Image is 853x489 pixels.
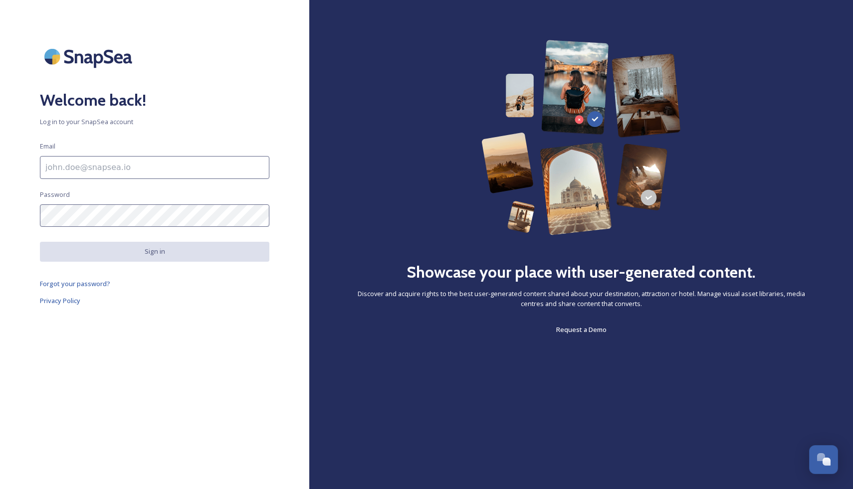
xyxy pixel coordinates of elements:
[40,40,140,73] img: SnapSea Logo
[556,324,607,335] a: Request a Demo
[40,117,269,127] span: Log in to your SnapSea account
[40,295,269,307] a: Privacy Policy
[40,142,55,151] span: Email
[40,296,80,305] span: Privacy Policy
[40,88,269,112] h2: Welcome back!
[349,289,813,308] span: Discover and acquire rights to the best user-generated content shared about your destination, att...
[40,242,269,261] button: Sign in
[40,278,269,290] a: Forgot your password?
[40,156,269,179] input: john.doe@snapsea.io
[40,190,70,199] span: Password
[809,445,838,474] button: Open Chat
[407,260,756,284] h2: Showcase your place with user-generated content.
[40,279,110,288] span: Forgot your password?
[556,325,607,334] span: Request a Demo
[481,40,681,235] img: 63b42ca75bacad526042e722_Group%20154-p-800.png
